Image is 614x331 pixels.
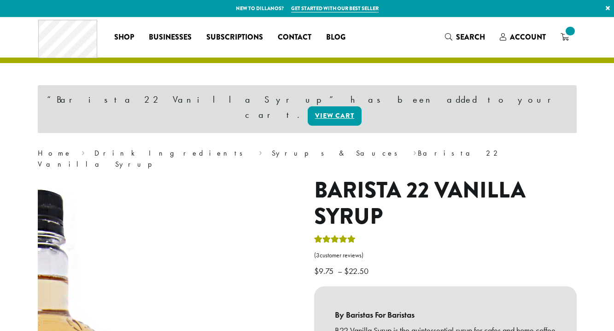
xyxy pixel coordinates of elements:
[82,145,85,159] span: ›
[314,177,577,230] h1: Barista 22 Vanilla Syrup
[149,32,192,43] span: Businesses
[272,148,403,158] a: Syrups & Sauces
[316,251,320,259] span: 3
[308,106,362,126] a: View cart
[314,266,319,276] span: $
[291,5,379,12] a: Get started with our best seller
[344,266,349,276] span: $
[206,32,263,43] span: Subscriptions
[413,145,416,159] span: ›
[259,145,262,159] span: ›
[114,32,134,43] span: Shop
[326,32,345,43] span: Blog
[314,234,356,248] div: Rated 5.00 out of 5
[278,32,311,43] span: Contact
[456,32,485,42] span: Search
[510,32,546,42] span: Account
[438,29,492,45] a: Search
[314,251,577,260] a: (3customer reviews)
[38,148,72,158] a: Home
[338,266,342,276] span: –
[38,148,577,170] nav: Breadcrumb
[335,307,556,323] b: By Baristas For Baristas
[344,266,371,276] bdi: 22.50
[94,148,249,158] a: Drink Ingredients
[314,266,336,276] bdi: 9.75
[38,85,577,133] div: “Barista 22 Vanilla Syrup” has been added to your cart.
[107,30,141,45] a: Shop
